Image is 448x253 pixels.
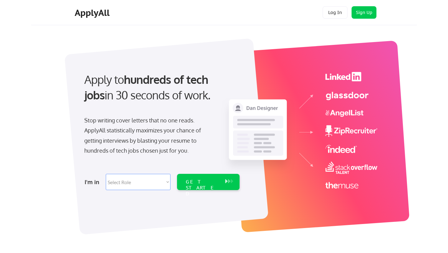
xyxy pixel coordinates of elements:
div: GET STARTED [186,179,219,197]
div: I'm in [85,177,102,187]
div: ApplyAll [75,7,111,18]
div: Stop writing cover letters that no one reads. ApplyAll statistically maximizes your chance of get... [84,115,212,156]
button: Sign Up [352,6,376,19]
div: Apply to in 30 seconds of work. [84,72,237,103]
strong: hundreds of tech jobs [84,72,211,102]
button: Log In [323,6,348,19]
